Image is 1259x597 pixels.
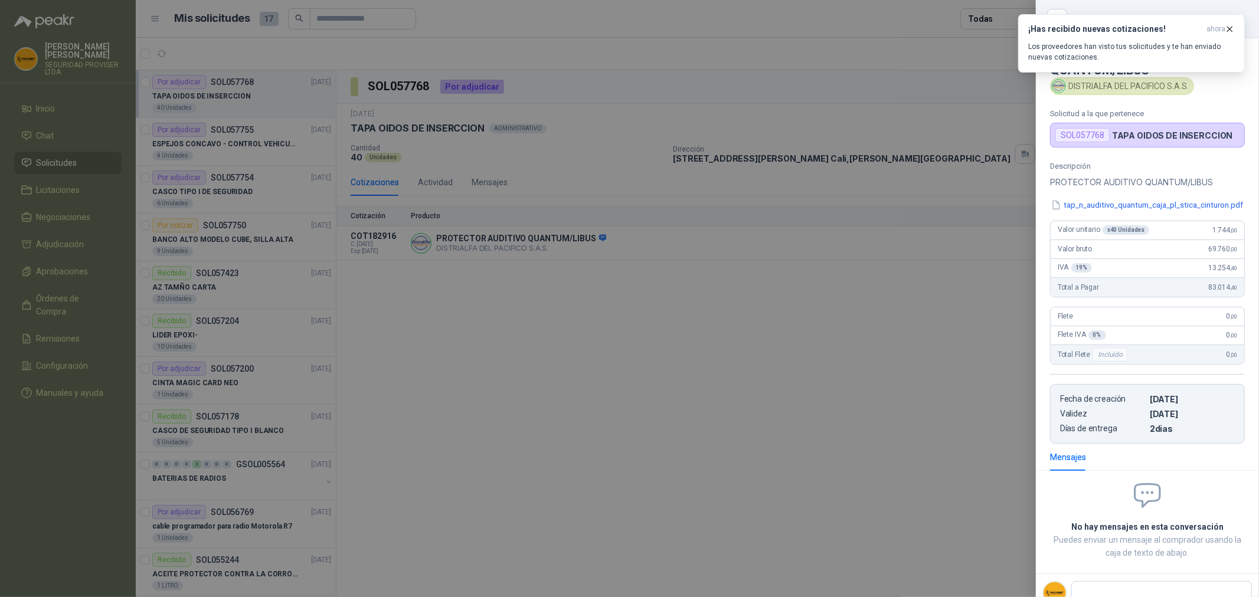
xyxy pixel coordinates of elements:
span: 13.254 [1208,264,1237,272]
span: ahora [1206,24,1225,34]
div: DISTRIALFA DEL PACIFICO S.A.S. [1050,77,1194,95]
p: Fecha de creación [1060,394,1145,404]
div: Mensajes [1050,451,1086,464]
span: ,00 [1230,246,1237,252]
span: 69.760 [1208,245,1237,253]
p: Puedes enviar un mensaje al comprador usando la caja de texto de abajo. [1050,533,1245,559]
div: x 40 Unidades [1103,225,1149,235]
span: ,00 [1230,227,1237,234]
p: [DATE] [1150,394,1235,404]
span: ,40 [1230,284,1237,291]
h2: No hay mensajes en esta conversación [1050,520,1245,533]
p: Validez [1060,409,1145,419]
button: tap_n_auditivo_quantum_caja_pl_stica_cinturon.pdf [1050,199,1244,211]
span: 0 [1227,331,1237,339]
div: SOL057768 [1055,128,1110,142]
span: ,00 [1230,352,1237,358]
button: ¡Has recibido nuevas cotizaciones!ahora Los proveedores han visto tus solicitudes y te han enviad... [1018,14,1245,73]
div: Incluido [1093,347,1128,362]
span: 1.744 [1212,226,1237,234]
p: Los proveedores han visto tus solicitudes y te han enviado nuevas cotizaciones. [1028,41,1235,63]
span: IVA [1058,263,1092,273]
h3: ¡Has recibido nuevas cotizaciones! [1028,24,1202,34]
span: 0 [1227,350,1237,359]
p: 2 dias [1150,424,1235,434]
span: Flete IVA [1058,330,1106,340]
span: ,00 [1230,332,1237,339]
span: ,00 [1230,313,1237,320]
span: Valor unitario [1058,225,1149,235]
div: COT182916 [1074,9,1245,28]
span: ,40 [1230,265,1237,271]
span: Valor bruto [1058,245,1092,253]
p: Descripción [1050,162,1245,170]
span: Total a Pagar [1058,283,1099,291]
span: 83.014 [1208,283,1237,291]
img: Company Logo [1052,80,1065,93]
button: Close [1050,12,1064,26]
p: TAPA OIDOS DE INSERCCION [1112,130,1233,140]
div: 19 % [1071,263,1093,273]
span: 0 [1227,312,1237,320]
p: PROTECTOR AUDITIVO QUANTUM/LIBUS [1050,175,1245,189]
p: Solicitud a la que pertenece [1050,109,1245,118]
p: Días de entrega [1060,424,1145,434]
div: 0 % [1088,330,1106,340]
p: [DATE] [1150,409,1235,419]
span: Flete [1058,312,1073,320]
span: Total Flete [1058,347,1130,362]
